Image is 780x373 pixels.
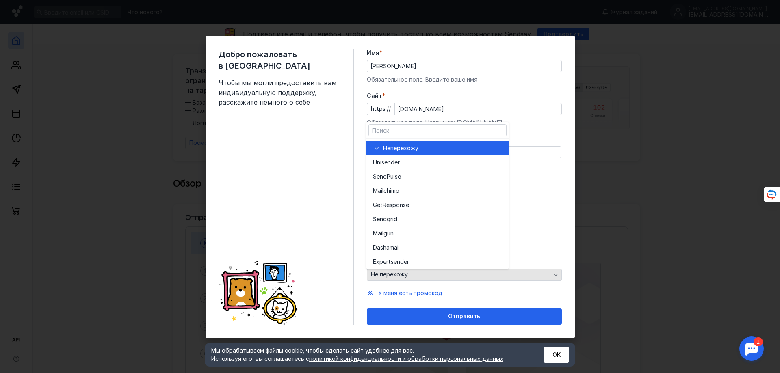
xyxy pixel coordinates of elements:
div: 1 [18,5,28,14]
button: У меня есть промокод [378,289,442,297]
div: Обязательное поле. Введите ваше имя [367,75,562,84]
span: gun [383,229,394,237]
button: Dashamail [366,240,509,254]
span: Sendgr [373,215,392,223]
button: Mailgun [366,226,509,240]
span: Отправить [448,313,480,320]
span: Чтобы мы могли предоставить вам индивидуальную поддержку, расскажите немного о себе [219,78,340,107]
span: перехожу [390,144,418,152]
button: Отправить [367,308,562,325]
button: Sendgrid [366,212,509,226]
button: Неперехожу [366,141,509,155]
span: Ex [373,258,379,266]
span: Добро пожаловать в [GEOGRAPHIC_DATA] [219,49,340,71]
button: SendPulse [366,169,509,183]
span: Не перехожу [371,271,408,278]
span: Mailchim [373,187,396,195]
span: SendPuls [373,172,398,181]
span: id [392,215,397,223]
span: etResponse [377,201,409,209]
span: Unisende [373,158,398,166]
span: l [399,244,400,252]
span: pertsender [379,258,409,266]
button: Mailchimp [366,183,509,198]
button: Unisender [366,155,509,169]
div: Обязательное поле. Например: [DOMAIN_NAME] [367,119,562,127]
span: Имя [367,49,379,57]
span: G [373,201,377,209]
span: Не [383,144,390,152]
span: Cайт [367,92,382,100]
span: e [398,172,401,181]
span: r [398,158,400,166]
span: У меня есть промокод [378,289,442,296]
span: p [396,187,399,195]
div: Мы обрабатываем файлы cookie, чтобы сделать сайт удобнее для вас. Используя его, вы соглашаетесь c [211,347,524,363]
button: GetResponse [366,198,509,212]
div: grid [366,139,509,269]
span: Dashamai [373,244,399,252]
button: Не перехожу [367,269,562,281]
a: политикой конфиденциальности и обработки персональных данных [309,355,503,362]
button: Expertsender [366,254,509,269]
button: ОК [544,347,569,363]
span: Mail [373,229,383,237]
input: Поиск [369,125,506,136]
